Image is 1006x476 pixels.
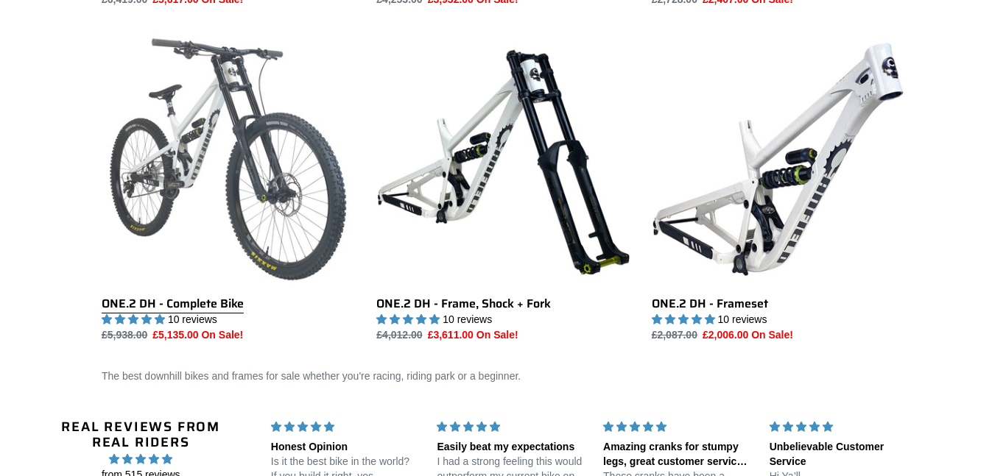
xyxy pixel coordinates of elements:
h2: Real Reviews from Real Riders [50,419,231,451]
div: Easily beat my expectations [437,440,585,455]
div: Unbelievable Customer Service [770,440,918,469]
div: 5 stars [603,419,752,435]
div: The best downhill bikes and frames for sale whether you're racing, riding park or a beginner. [61,369,945,384]
div: 5 stars [271,419,420,435]
div: 5 stars [437,419,585,435]
div: Honest Opinion [271,440,420,455]
div: 5 stars [770,419,918,435]
span: 4.96 stars [50,451,231,467]
div: Amazing cranks for stumpy legs, great customer service too [603,440,752,469]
